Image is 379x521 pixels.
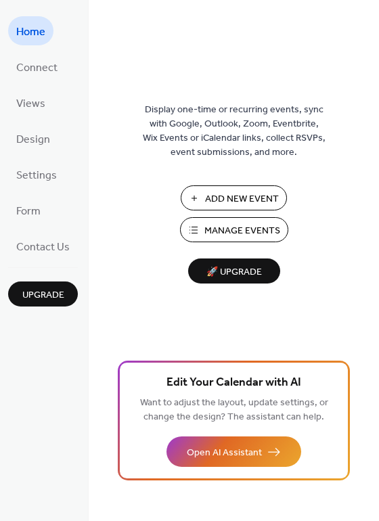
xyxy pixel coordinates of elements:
[16,237,70,258] span: Contact Us
[8,52,66,81] a: Connect
[188,258,280,284] button: 🚀 Upgrade
[16,129,50,150] span: Design
[196,263,272,281] span: 🚀 Upgrade
[8,160,65,189] a: Settings
[8,124,58,153] a: Design
[8,88,53,117] a: Views
[8,196,49,225] a: Form
[166,373,301,392] span: Edit Your Calendar with AI
[16,93,45,114] span: Views
[16,58,58,78] span: Connect
[143,103,326,160] span: Display one-time or recurring events, sync with Google, Outlook, Zoom, Eventbrite, Wix Events or ...
[181,185,287,210] button: Add New Event
[8,281,78,307] button: Upgrade
[16,201,41,222] span: Form
[166,436,301,467] button: Open AI Assistant
[16,22,45,43] span: Home
[205,192,279,206] span: Add New Event
[22,288,64,302] span: Upgrade
[16,165,57,186] span: Settings
[140,394,328,426] span: Want to adjust the layout, update settings, or change the design? The assistant can help.
[8,16,53,45] a: Home
[187,446,262,460] span: Open AI Assistant
[204,224,280,238] span: Manage Events
[8,231,78,260] a: Contact Us
[180,217,288,242] button: Manage Events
